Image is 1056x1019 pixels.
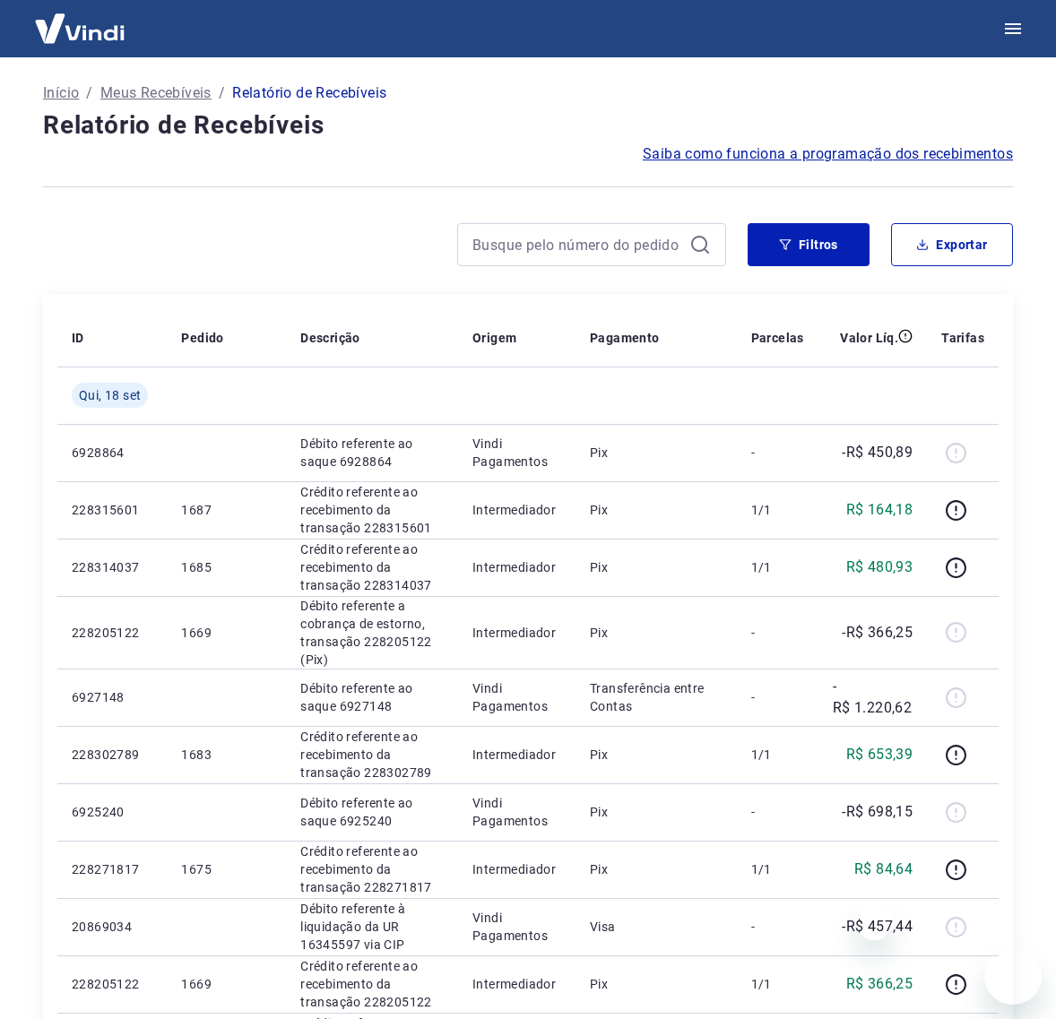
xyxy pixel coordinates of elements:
[72,329,84,347] p: ID
[590,558,723,576] p: Pix
[751,803,804,821] p: -
[590,746,723,764] p: Pix
[751,329,804,347] p: Parcelas
[842,916,913,937] p: -R$ 457,44
[590,860,723,878] p: Pix
[181,558,272,576] p: 1685
[472,909,561,945] p: Vindi Pagamentos
[751,624,804,642] p: -
[751,975,804,993] p: 1/1
[590,329,660,347] p: Pagamento
[472,624,561,642] p: Intermediador
[472,329,516,347] p: Origem
[181,746,272,764] p: 1683
[72,918,152,936] p: 20869034
[590,803,723,821] p: Pix
[846,973,913,995] p: R$ 366,25
[846,499,913,521] p: R$ 164,18
[72,860,152,878] p: 228271817
[300,900,444,954] p: Débito referente à liquidação da UR 16345597 via CIP
[300,435,444,471] p: Débito referente ao saque 6928864
[833,676,913,719] p: -R$ 1.220,62
[590,501,723,519] p: Pix
[472,679,561,715] p: Vindi Pagamentos
[72,558,152,576] p: 228314037
[472,746,561,764] p: Intermediador
[590,918,723,936] p: Visa
[181,975,272,993] p: 1669
[751,860,804,878] p: 1/1
[43,108,1013,143] h4: Relatório de Recebíveis
[590,444,723,462] p: Pix
[854,859,913,880] p: R$ 84,64
[751,444,804,462] p: -
[72,688,152,706] p: 6927148
[748,223,870,266] button: Filtros
[300,842,444,896] p: Crédito referente ao recebimento da transação 228271817
[472,231,682,258] input: Busque pelo número do pedido
[984,947,1042,1005] iframe: Botão para abrir a janela de mensagens
[300,329,360,347] p: Descrição
[846,557,913,578] p: R$ 480,93
[72,501,152,519] p: 228315601
[72,803,152,821] p: 6925240
[181,860,272,878] p: 1675
[472,501,561,519] p: Intermediador
[79,386,141,404] span: Qui, 18 set
[751,746,804,764] p: 1/1
[590,975,723,993] p: Pix
[100,82,212,104] a: Meus Recebíveis
[300,483,444,537] p: Crédito referente ao recebimento da transação 228315601
[842,622,913,643] p: -R$ 366,25
[941,329,984,347] p: Tarifas
[472,860,561,878] p: Intermediador
[472,975,561,993] p: Intermediador
[891,223,1013,266] button: Exportar
[643,143,1013,165] a: Saiba como funciona a programação dos recebimentos
[590,624,723,642] p: Pix
[72,746,152,764] p: 228302789
[232,82,386,104] p: Relatório de Recebíveis
[840,329,898,347] p: Valor Líq.
[300,728,444,782] p: Crédito referente ao recebimento da transação 228302789
[43,82,79,104] a: Início
[472,794,561,830] p: Vindi Pagamentos
[22,1,138,56] img: Vindi
[472,435,561,471] p: Vindi Pagamentos
[846,744,913,765] p: R$ 653,39
[472,558,561,576] p: Intermediador
[181,501,272,519] p: 1687
[300,597,444,669] p: Débito referente a cobrança de estorno, transação 228205122 (Pix)
[72,624,152,642] p: 228205122
[86,82,92,104] p: /
[842,801,913,823] p: -R$ 698,15
[300,679,444,715] p: Débito referente ao saque 6927148
[751,501,804,519] p: 1/1
[181,329,223,347] p: Pedido
[72,444,152,462] p: 6928864
[181,624,272,642] p: 1669
[856,904,892,940] iframe: Fechar mensagem
[751,558,804,576] p: 1/1
[751,688,804,706] p: -
[72,975,152,993] p: 228205122
[751,918,804,936] p: -
[300,540,444,594] p: Crédito referente ao recebimento da transação 228314037
[842,442,913,463] p: -R$ 450,89
[300,794,444,830] p: Débito referente ao saque 6925240
[219,82,225,104] p: /
[300,957,444,1011] p: Crédito referente ao recebimento da transação 228205122
[590,679,723,715] p: Transferência entre Contas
